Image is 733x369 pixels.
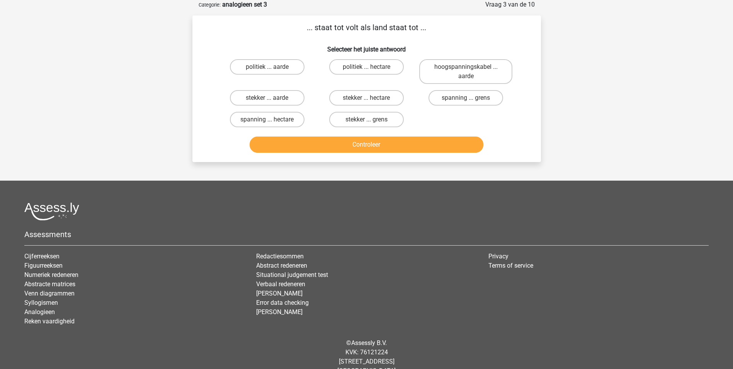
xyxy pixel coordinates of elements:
[24,202,79,220] img: Assessly logo
[351,339,387,347] a: Assessly B.V.
[256,290,303,297] a: [PERSON_NAME]
[256,262,307,269] a: Abstract redeneren
[24,230,709,239] h5: Assessments
[488,262,533,269] a: Terms of service
[256,271,328,278] a: Situational judgement test
[256,299,309,306] a: Error data checking
[205,22,529,33] p: ... staat tot volt als land staat tot ...
[199,2,221,8] small: Categorie:
[329,112,404,127] label: stekker ... grens
[230,112,304,127] label: spanning ... hectare
[24,271,78,278] a: Numeriek redeneren
[256,280,305,288] a: Verbaal redeneren
[24,308,55,316] a: Analogieen
[256,253,304,260] a: Redactiesommen
[24,253,60,260] a: Cijferreeksen
[250,137,483,153] button: Controleer
[230,90,304,106] label: stekker ... aarde
[329,90,404,106] label: stekker ... hectare
[256,308,303,316] a: [PERSON_NAME]
[24,299,58,306] a: Syllogismen
[222,1,267,8] strong: analogieen set 3
[205,39,529,53] h6: Selecteer het juiste antwoord
[24,290,75,297] a: Venn diagrammen
[230,59,304,75] label: politiek ... aarde
[24,262,63,269] a: Figuurreeksen
[488,253,509,260] a: Privacy
[429,90,503,106] label: spanning ... grens
[419,59,512,84] label: hoogspanningskabel ... aarde
[329,59,404,75] label: politiek ... hectare
[24,280,75,288] a: Abstracte matrices
[24,318,75,325] a: Reken vaardigheid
